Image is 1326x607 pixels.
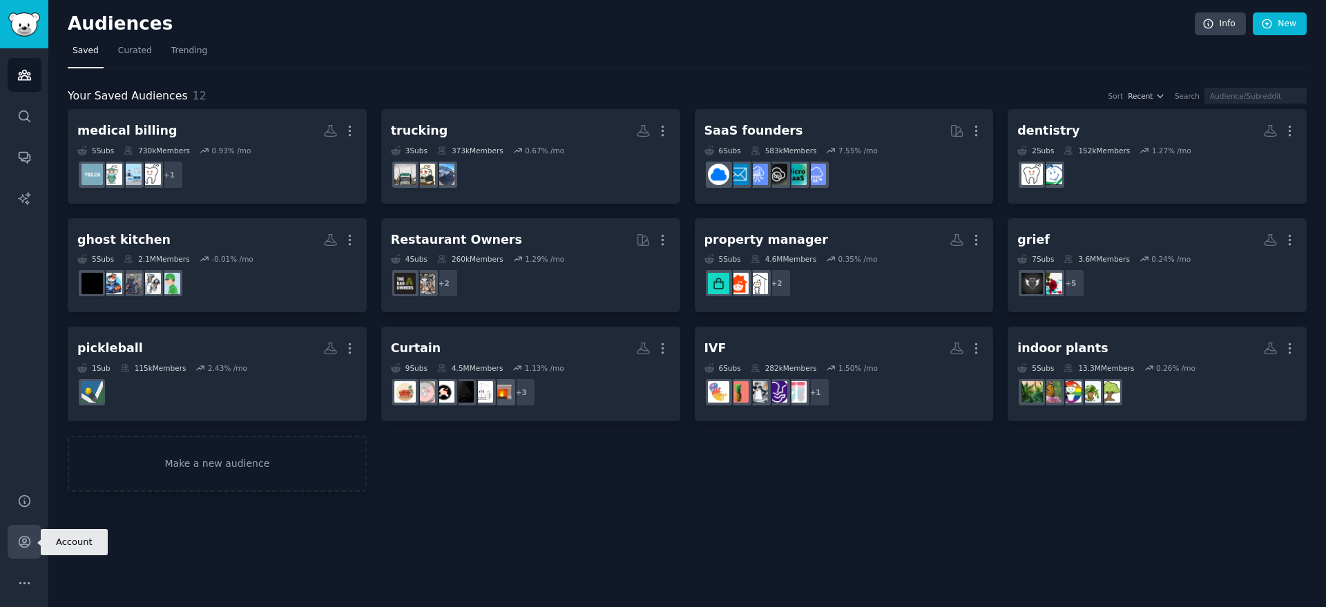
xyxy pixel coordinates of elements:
img: restaurantowners [414,273,435,294]
div: 0.93 % /mo [211,146,251,155]
img: interiordesignideas [491,381,512,403]
div: + 3 [507,378,536,407]
span: Saved [73,45,99,57]
div: 1.13 % /mo [525,363,564,373]
img: RealEstate [747,273,768,294]
a: grief7Subs3.6MMembers0.24% /mo+5ChildrenofDeadParentsoverdoseGrief [1008,218,1307,313]
div: 9 Sub s [391,363,427,373]
a: Saved [68,40,104,68]
div: 3.6M Members [1064,254,1129,264]
div: 1 Sub [77,363,110,373]
img: UberEatsDrivers [159,273,180,294]
img: interiordecorating [394,381,416,403]
div: 3 Sub s [391,146,427,155]
a: ghost kitchen5Subs2.1MMembers-0.01% /moUberEatsDriversReadyMealsKitchenConfidentialdoordash_drive... [68,218,367,313]
div: 1.50 % /mo [838,363,878,373]
img: Dentistry [140,164,161,185]
div: + 2 [430,269,459,298]
a: medical billing5Subs730kMembers0.93% /mo+1DentistrymedicalreceptionUSAmedicineMedicalCoding [68,109,367,204]
div: 5 Sub s [77,146,114,155]
img: Pickleball [81,381,103,403]
span: Recent [1128,91,1153,101]
div: 7.55 % /mo [838,146,878,155]
div: property manager [704,231,828,249]
img: doordash_drivers [101,273,122,294]
div: 1.27 % /mo [1152,146,1191,155]
div: 5 Sub s [704,254,741,264]
img: SaaS_Email_Marketing [727,164,749,185]
div: 115k Members [120,363,186,373]
div: Sort [1108,91,1124,101]
div: 2 Sub s [1017,146,1054,155]
img: GhostKitchens [81,273,103,294]
div: IVF [704,340,727,357]
a: Make a new audience [68,436,367,492]
div: 0.35 % /mo [838,254,878,264]
div: grief [1017,231,1050,249]
a: Info [1195,12,1246,36]
div: 2.1M Members [124,254,189,264]
button: Recent [1128,91,1165,101]
img: Infertility_IVF [785,381,807,403]
img: IndoorGarden [1079,381,1101,403]
a: pickleball1Sub115kMembers2.43% /moPickleball [68,327,367,421]
img: Truckers [394,164,416,185]
img: PediatricDentistry [1041,164,1062,185]
img: IndoorPlants [1021,381,1043,403]
img: GummySearch logo [8,12,40,37]
div: -0.01 % /mo [211,254,253,264]
span: Curated [118,45,152,57]
a: Restaurant Owners4Subs260kMembers1.29% /mo+2restaurantownersBarOwners [381,218,680,313]
div: medical billing [77,122,177,139]
div: + 2 [762,269,791,298]
img: overdoseGrief [1021,273,1043,294]
div: 6 Sub s [704,363,741,373]
a: Trending [166,40,212,68]
img: SaaS [805,164,826,185]
img: FreightBrokers [414,164,435,185]
img: homeimprovementideas [433,381,454,403]
div: 730k Members [124,146,190,155]
img: IVFbabies [766,381,787,403]
img: DesignMyRoom [414,381,435,403]
a: property manager5Subs4.6MMembers0.35% /mo+2RealEstateRealEstateAdvicePropertyManagement [695,218,994,313]
a: Curated [113,40,157,68]
div: 0.26 % /mo [1156,363,1195,373]
div: pickleball [77,340,143,357]
img: ReadyMeals [140,273,161,294]
div: 152k Members [1064,146,1130,155]
a: IVF6Subs282kMembers1.50% /mo+1Infertility_IVFIVFbabiestrollingforababyIVFinfertilityIVF [695,327,994,421]
img: medicine [101,164,122,185]
input: Audience/Subreddit [1204,88,1307,104]
img: houseplants [1060,381,1082,403]
div: 260k Members [437,254,503,264]
img: RealEstateAdvice [727,273,749,294]
div: trucking [391,122,448,139]
div: 7 Sub s [1017,254,1054,264]
a: Curtain9Subs4.5MMembers1.13% /mo+3interiordesignideasInteriorDesignAmateurInteriorDesignhomeimpro... [381,327,680,421]
div: 4 Sub s [391,254,427,264]
img: AmateurInteriorDesign [452,381,474,403]
img: marijuanaenthusiasts [1099,381,1120,403]
div: ghost kitchen [77,231,171,249]
img: ChildrenofDeadParents [1041,273,1062,294]
img: HotShotTrucking [433,164,454,185]
div: 4.6M Members [751,254,816,264]
div: indoor plants [1017,340,1108,357]
h2: Audiences [68,13,1195,35]
img: BarOwners [394,273,416,294]
div: 0.24 % /mo [1151,254,1191,264]
div: 5 Sub s [77,254,114,264]
a: dentistry2Subs152kMembers1.27% /moPediatricDentistryDentistry [1008,109,1307,204]
img: IVFinfertility [727,381,749,403]
img: medicalreceptionUSA [120,164,142,185]
img: microsaas [785,164,807,185]
div: Search [1175,91,1200,101]
div: 2.43 % /mo [208,363,247,373]
img: gardening [1041,381,1062,403]
img: KitchenConfidential [120,273,142,294]
img: trollingforababy [747,381,768,403]
a: SaaS founders6Subs583kMembers7.55% /moSaaSmicrosaasNoCodeSaaSSaaSSalesSaaS_Email_MarketingB2BSaaS [695,109,994,204]
div: 5 Sub s [1017,363,1054,373]
a: New [1253,12,1307,36]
